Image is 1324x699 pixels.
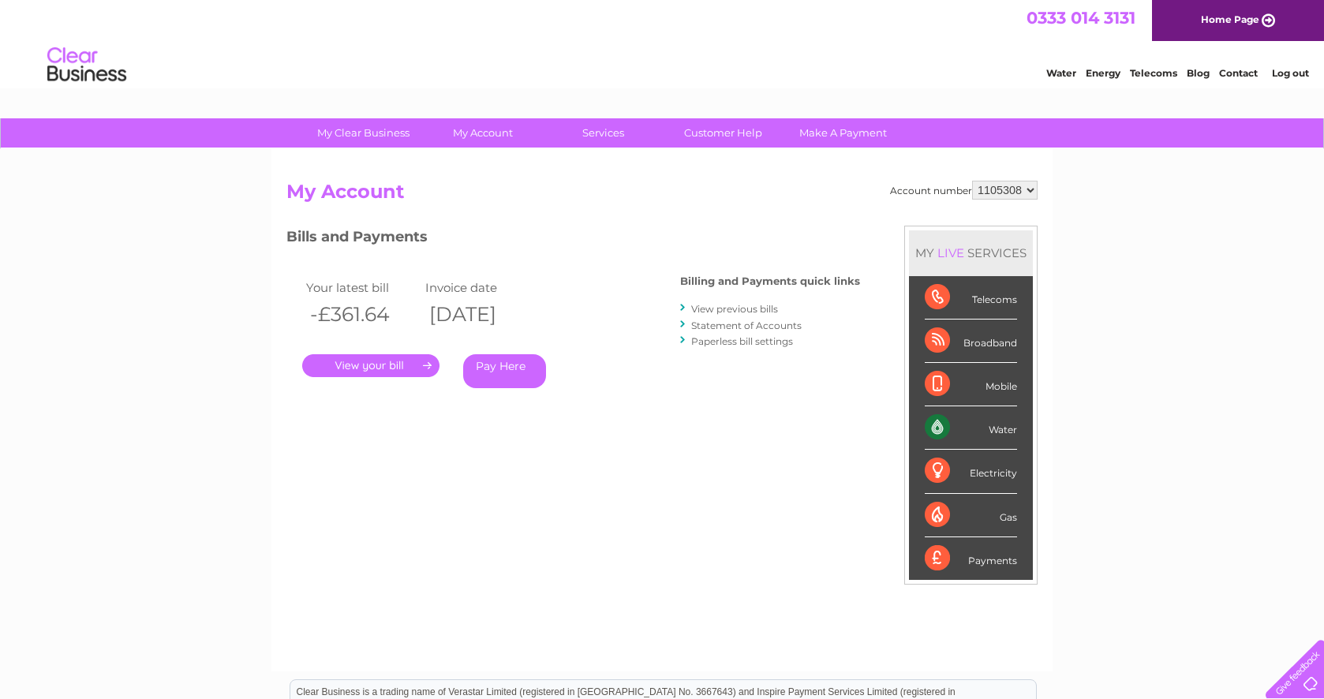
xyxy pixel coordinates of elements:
[302,277,421,298] td: Your latest bill
[778,118,908,148] a: Make A Payment
[691,320,802,331] a: Statement of Accounts
[890,181,1038,200] div: Account number
[925,276,1017,320] div: Telecoms
[691,335,793,347] a: Paperless bill settings
[302,354,439,377] a: .
[302,298,421,331] th: -£361.64
[1130,67,1177,79] a: Telecoms
[691,303,778,315] a: View previous bills
[925,450,1017,493] div: Electricity
[1046,67,1076,79] a: Water
[909,230,1033,275] div: MY SERVICES
[418,118,548,148] a: My Account
[925,537,1017,580] div: Payments
[1272,67,1309,79] a: Log out
[286,181,1038,211] h2: My Account
[925,494,1017,537] div: Gas
[286,226,860,253] h3: Bills and Payments
[925,320,1017,363] div: Broadband
[538,118,668,148] a: Services
[421,277,540,298] td: Invoice date
[421,298,540,331] th: [DATE]
[463,354,546,388] a: Pay Here
[925,406,1017,450] div: Water
[1027,8,1135,28] a: 0333 014 3131
[1219,67,1258,79] a: Contact
[47,41,127,89] img: logo.png
[925,363,1017,406] div: Mobile
[680,275,860,287] h4: Billing and Payments quick links
[290,9,1036,77] div: Clear Business is a trading name of Verastar Limited (registered in [GEOGRAPHIC_DATA] No. 3667643...
[1086,67,1120,79] a: Energy
[1187,67,1210,79] a: Blog
[934,245,967,260] div: LIVE
[658,118,788,148] a: Customer Help
[298,118,428,148] a: My Clear Business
